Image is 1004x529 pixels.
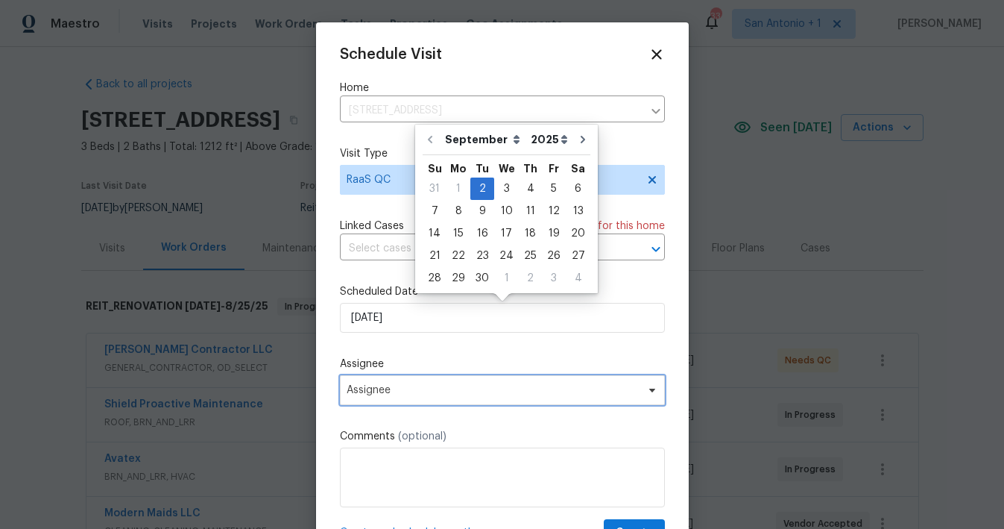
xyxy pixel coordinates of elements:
div: Sun Sep 07 2025 [423,200,446,222]
span: Schedule Visit [340,47,442,62]
label: Visit Type [340,146,665,161]
div: 13 [566,201,590,222]
abbr: Tuesday [476,163,489,174]
div: 11 [519,201,542,222]
div: Tue Sep 16 2025 [470,222,494,245]
div: Sun Sep 21 2025 [423,245,446,267]
label: Home [340,81,665,96]
div: Wed Sep 10 2025 [494,200,519,222]
div: Fri Sep 12 2025 [542,200,566,222]
div: 9 [470,201,494,222]
input: Select cases [340,237,623,260]
div: Thu Sep 18 2025 [519,222,542,245]
abbr: Saturday [571,163,585,174]
span: RaaS QC [347,172,637,187]
div: 6 [566,178,590,199]
div: 20 [566,223,590,244]
div: 2 [470,178,494,199]
div: 15 [446,223,470,244]
abbr: Monday [450,163,467,174]
div: Sat Sep 13 2025 [566,200,590,222]
div: 4 [566,268,590,289]
div: Tue Sep 09 2025 [470,200,494,222]
div: Wed Sep 24 2025 [494,245,519,267]
div: 3 [494,178,519,199]
div: Tue Sep 02 2025 [470,178,494,200]
abbr: Sunday [428,163,442,174]
abbr: Thursday [523,163,537,174]
span: (optional) [398,431,446,442]
div: Tue Sep 23 2025 [470,245,494,267]
div: 24 [494,245,519,266]
div: 25 [519,245,542,266]
select: Month [441,128,527,151]
div: Wed Oct 01 2025 [494,267,519,289]
div: Fri Oct 03 2025 [542,267,566,289]
div: Thu Sep 04 2025 [519,178,542,200]
div: 12 [542,201,566,222]
div: 19 [542,223,566,244]
input: M/D/YYYY [340,303,665,333]
div: 1 [494,268,519,289]
div: Sat Sep 20 2025 [566,222,590,245]
label: Assignee [340,357,665,372]
div: Sat Sep 06 2025 [566,178,590,200]
div: Mon Sep 15 2025 [446,222,470,245]
div: 18 [519,223,542,244]
div: Wed Sep 03 2025 [494,178,519,200]
div: 21 [423,245,446,266]
div: Mon Sep 22 2025 [446,245,470,267]
button: Go to next month [572,125,594,154]
div: 14 [423,223,446,244]
div: 30 [470,268,494,289]
div: Mon Sep 01 2025 [446,178,470,200]
div: Wed Sep 17 2025 [494,222,519,245]
span: Assignee [347,384,639,396]
div: Sat Sep 27 2025 [566,245,590,267]
abbr: Wednesday [499,163,515,174]
span: Close [648,46,665,63]
div: 17 [494,223,519,244]
span: Linked Cases [340,219,404,234]
div: Sat Oct 04 2025 [566,267,590,289]
div: 27 [566,245,590,266]
button: Go to previous month [419,125,441,154]
div: 3 [542,268,566,289]
div: 23 [470,245,494,266]
div: Fri Sep 26 2025 [542,245,566,267]
select: Year [527,128,572,151]
div: 1 [446,178,470,199]
div: 5 [542,178,566,199]
div: Thu Sep 25 2025 [519,245,542,267]
div: Tue Sep 30 2025 [470,267,494,289]
div: Thu Oct 02 2025 [519,267,542,289]
div: 10 [494,201,519,222]
div: Sun Sep 28 2025 [423,267,446,289]
div: 31 [423,178,446,199]
div: Mon Sep 08 2025 [446,200,470,222]
div: Mon Sep 29 2025 [446,267,470,289]
button: Open [645,239,666,260]
div: 7 [423,201,446,222]
label: Comments [340,429,665,444]
div: 28 [423,268,446,289]
label: Scheduled Date [340,284,665,299]
div: Fri Sep 19 2025 [542,222,566,245]
div: Sun Aug 31 2025 [423,178,446,200]
div: 26 [542,245,566,266]
div: 2 [519,268,542,289]
input: Enter in an address [340,99,643,122]
div: 29 [446,268,470,289]
div: Sun Sep 14 2025 [423,222,446,245]
div: 22 [446,245,470,266]
div: Thu Sep 11 2025 [519,200,542,222]
div: 16 [470,223,494,244]
div: 8 [446,201,470,222]
div: 4 [519,178,542,199]
abbr: Friday [549,163,559,174]
div: Fri Sep 05 2025 [542,178,566,200]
